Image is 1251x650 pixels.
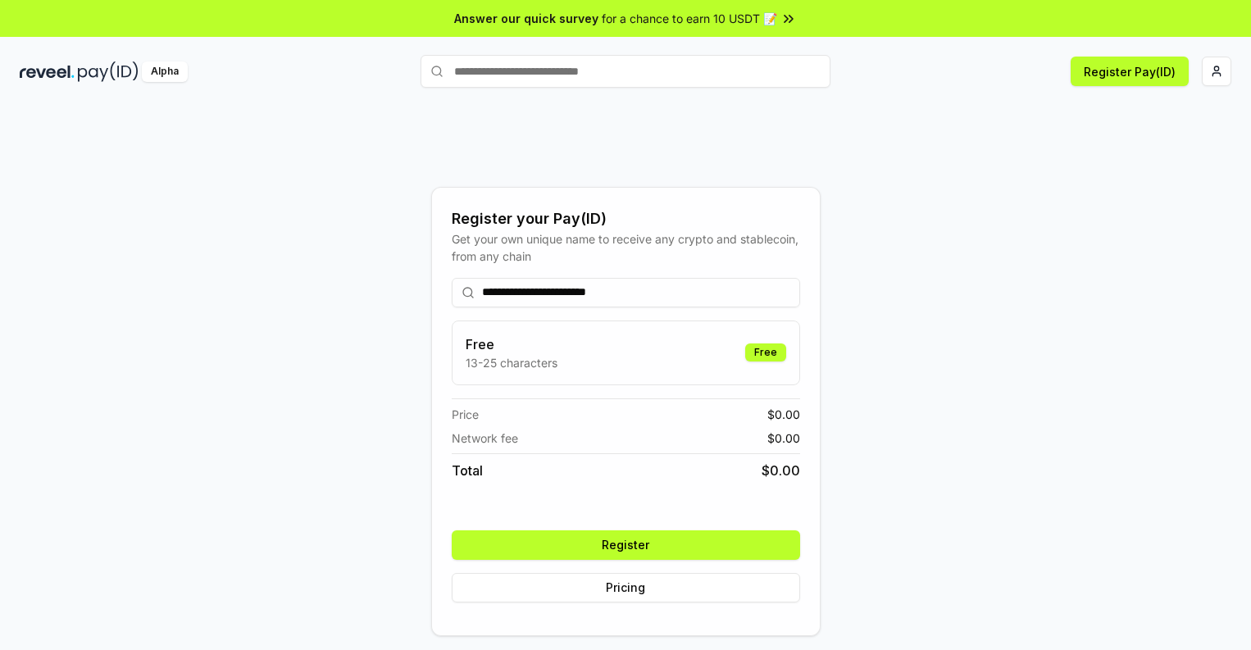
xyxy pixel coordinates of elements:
[466,334,557,354] h3: Free
[20,61,75,82] img: reveel_dark
[452,406,479,423] span: Price
[454,10,598,27] span: Answer our quick survey
[452,207,800,230] div: Register your Pay(ID)
[452,230,800,265] div: Get your own unique name to receive any crypto and stablecoin, from any chain
[762,461,800,480] span: $ 0.00
[452,530,800,560] button: Register
[466,354,557,371] p: 13-25 characters
[452,430,518,447] span: Network fee
[1071,57,1189,86] button: Register Pay(ID)
[142,61,188,82] div: Alpha
[78,61,139,82] img: pay_id
[452,461,483,480] span: Total
[452,573,800,602] button: Pricing
[602,10,777,27] span: for a chance to earn 10 USDT 📝
[767,406,800,423] span: $ 0.00
[745,343,786,361] div: Free
[767,430,800,447] span: $ 0.00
